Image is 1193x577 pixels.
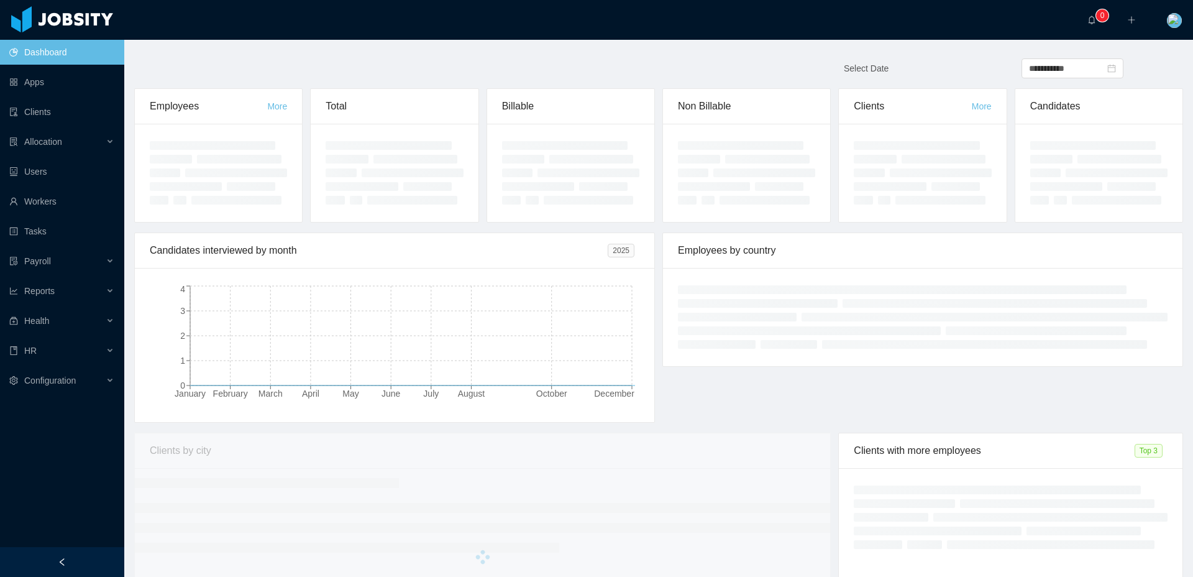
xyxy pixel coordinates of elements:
[180,331,185,341] tspan: 2
[678,233,1168,268] div: Employees by country
[502,89,639,124] div: Billable
[258,389,283,399] tspan: March
[9,287,18,295] i: icon: line-chart
[180,284,185,294] tspan: 4
[1087,16,1096,24] i: icon: bell
[326,89,463,124] div: Total
[9,40,114,65] a: icon: pie-chartDashboard
[175,389,206,399] tspan: January
[1127,16,1136,24] i: icon: plus
[180,306,185,316] tspan: 3
[9,70,114,95] a: icon: appstoreApps
[458,389,485,399] tspan: August
[9,257,18,265] i: icon: file-protect
[678,89,815,124] div: Non Billable
[9,159,114,184] a: icon: robotUsers
[24,137,62,147] span: Allocation
[302,389,319,399] tspan: April
[9,219,114,244] a: icon: profileTasks
[423,389,439,399] tspan: July
[854,89,971,124] div: Clients
[1107,64,1116,73] i: icon: calendar
[9,137,18,146] i: icon: solution
[9,376,18,385] i: icon: setting
[1167,13,1182,28] img: c3015e21-c54e-479a-ae8b-3e990d3f8e05_65fc739abb2c9.png
[854,433,1134,468] div: Clients with more employees
[267,101,287,111] a: More
[972,101,992,111] a: More
[180,381,185,390] tspan: 0
[342,389,359,399] tspan: May
[24,286,55,296] span: Reports
[24,316,49,326] span: Health
[24,376,76,385] span: Configuration
[150,89,267,124] div: Employees
[594,389,634,399] tspan: December
[180,356,185,366] tspan: 1
[536,389,567,399] tspan: October
[1030,89,1168,124] div: Candidates
[608,244,634,257] span: 2025
[844,63,889,73] span: Select Date
[382,389,401,399] tspan: June
[1135,444,1163,458] span: Top 3
[9,346,18,355] i: icon: book
[213,389,248,399] tspan: February
[24,346,37,356] span: HR
[9,316,18,325] i: icon: medicine-box
[1096,9,1108,22] sup: 0
[9,189,114,214] a: icon: userWorkers
[150,233,608,268] div: Candidates interviewed by month
[24,256,51,266] span: Payroll
[9,99,114,124] a: icon: auditClients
